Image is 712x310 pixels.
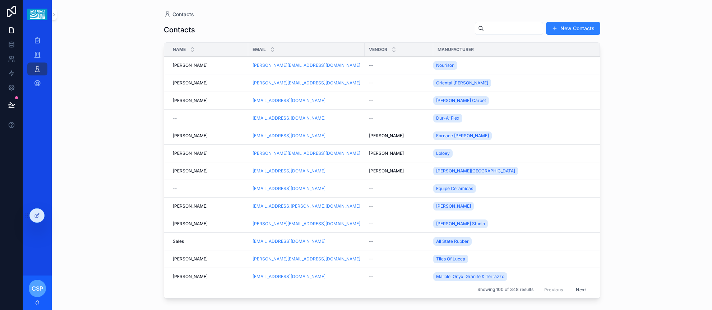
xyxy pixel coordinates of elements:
[546,22,600,35] button: New Contacts
[369,80,373,86] span: --
[433,79,491,87] a: Oriental [PERSON_NAME]
[253,98,325,103] a: [EMAIL_ADDRESS][DOMAIN_NAME]
[253,203,360,209] a: [EMAIL_ADDRESS][PERSON_NAME][DOMAIN_NAME]
[253,221,360,227] a: [PERSON_NAME][EMAIL_ADDRESS][DOMAIN_NAME]
[369,133,429,139] a: [PERSON_NAME]
[369,115,373,121] span: --
[173,47,186,52] span: Name
[433,112,591,124] a: Dur-A-Flex
[369,80,429,86] a: --
[369,203,373,209] span: --
[173,63,244,68] a: [PERSON_NAME]
[369,63,429,68] a: --
[32,284,43,293] span: CSP
[436,133,489,139] span: Fornace [PERSON_NAME]
[436,221,485,227] span: [PERSON_NAME] Studio
[436,80,488,86] span: Oriental [PERSON_NAME]
[173,256,208,262] span: [PERSON_NAME]
[253,168,325,174] a: [EMAIL_ADDRESS][DOMAIN_NAME]
[253,63,360,68] a: [PERSON_NAME][EMAIL_ADDRESS][DOMAIN_NAME]
[253,80,360,86] a: [PERSON_NAME][EMAIL_ADDRESS][DOMAIN_NAME]
[173,221,208,227] span: [PERSON_NAME]
[253,151,360,156] a: [PERSON_NAME][EMAIL_ADDRESS][DOMAIN_NAME]
[164,11,194,18] a: Contacts
[173,239,184,244] span: Sales
[253,168,360,174] a: [EMAIL_ADDRESS][DOMAIN_NAME]
[369,98,429,103] a: --
[164,25,195,35] h1: Contacts
[173,186,244,191] a: --
[173,63,208,68] span: [PERSON_NAME]
[173,133,208,139] span: [PERSON_NAME]
[433,253,591,265] a: Tiles Of Lucca
[173,98,208,103] span: [PERSON_NAME]
[436,203,471,209] span: [PERSON_NAME]
[436,186,473,191] span: Equipe Ceramicas
[369,168,429,174] a: [PERSON_NAME]
[253,47,266,52] span: Email
[253,274,325,279] a: [EMAIL_ADDRESS][DOMAIN_NAME]
[369,98,373,103] span: --
[173,151,244,156] a: [PERSON_NAME]
[433,200,591,212] a: [PERSON_NAME]
[433,95,591,106] a: [PERSON_NAME] Carpet
[253,256,360,262] a: [PERSON_NAME][EMAIL_ADDRESS][DOMAIN_NAME]
[433,114,462,122] a: Dur-A-Flex
[436,98,486,103] span: [PERSON_NAME] Carpet
[173,186,177,191] span: --
[253,133,325,139] a: [EMAIL_ADDRESS][DOMAIN_NAME]
[369,274,429,279] a: --
[369,151,404,156] span: [PERSON_NAME]
[571,284,591,295] button: Next
[253,274,360,279] a: [EMAIL_ADDRESS][DOMAIN_NAME]
[173,80,244,86] a: [PERSON_NAME]
[369,203,429,209] a: --
[436,256,465,262] span: Tiles Of Lucca
[369,239,429,244] a: --
[173,239,244,244] a: Sales
[173,115,177,121] span: --
[433,61,457,70] a: Nourison
[436,151,450,156] span: Loloey
[433,237,472,246] a: All State Rubber
[433,96,489,105] a: [PERSON_NAME] Carpet
[369,256,373,262] span: --
[369,239,373,244] span: --
[173,256,244,262] a: [PERSON_NAME]
[173,168,244,174] a: [PERSON_NAME]
[433,184,476,193] a: Equipe Ceramicas
[433,255,468,263] a: Tiles Of Lucca
[23,29,52,99] div: scrollable content
[369,47,387,52] span: Vendor
[433,165,591,177] a: [PERSON_NAME][GEOGRAPHIC_DATA]
[27,9,47,20] img: App logo
[436,274,504,279] span: Marble, Onyx, Granite & Terrazzo
[369,151,429,156] a: [PERSON_NAME]
[433,167,518,175] a: [PERSON_NAME][GEOGRAPHIC_DATA]
[173,203,244,209] a: [PERSON_NAME]
[477,287,533,293] span: Showing 100 of 348 results
[433,272,507,281] a: Marble, Onyx, Granite & Terrazzo
[436,168,515,174] span: [PERSON_NAME][GEOGRAPHIC_DATA]
[433,219,488,228] a: [PERSON_NAME] Studio
[436,63,454,68] span: Nourison
[369,274,373,279] span: --
[173,274,208,279] span: [PERSON_NAME]
[173,221,244,227] a: [PERSON_NAME]
[253,186,360,191] a: [EMAIL_ADDRESS][DOMAIN_NAME]
[369,63,373,68] span: --
[433,77,591,89] a: Oriental [PERSON_NAME]
[436,115,459,121] span: Dur-A-Flex
[433,236,591,247] a: All State Rubber
[173,168,208,174] span: [PERSON_NAME]
[369,221,429,227] a: --
[253,115,360,121] a: [EMAIL_ADDRESS][DOMAIN_NAME]
[433,202,474,210] a: [PERSON_NAME]
[173,151,208,156] span: [PERSON_NAME]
